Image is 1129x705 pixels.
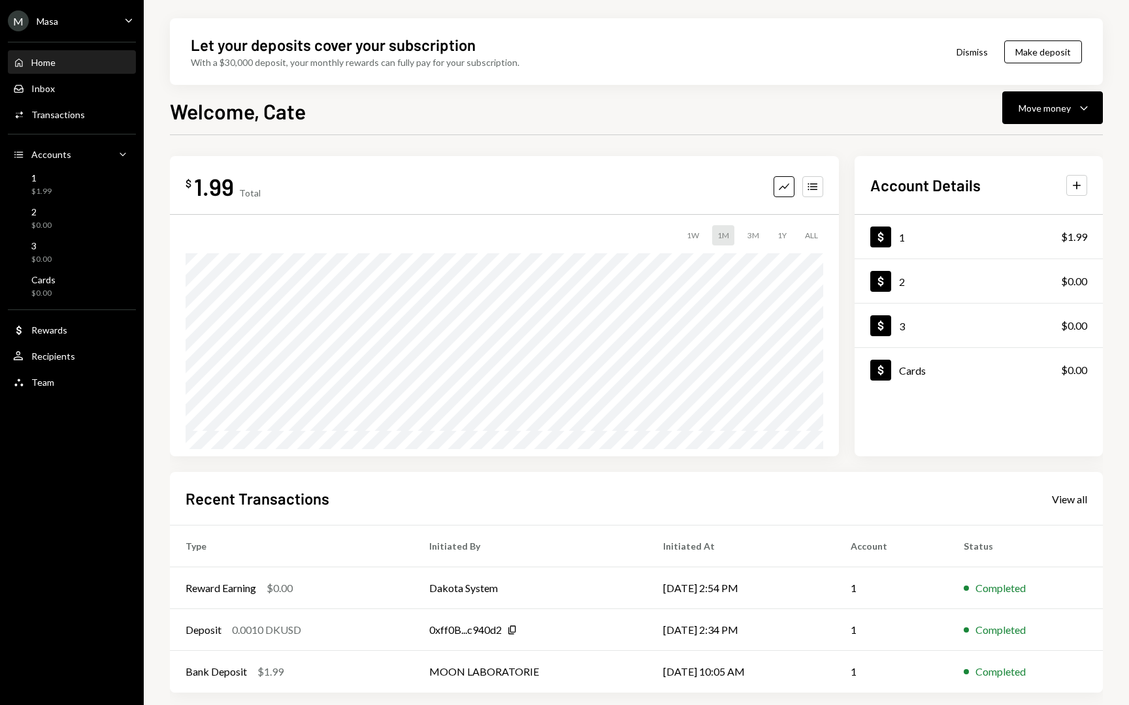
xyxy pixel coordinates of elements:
td: 1 [835,567,947,609]
a: 2$0.00 [8,202,136,234]
button: Move money [1002,91,1103,124]
td: Dakota System [414,567,647,609]
th: Type [170,525,414,567]
div: $0.00 [31,288,56,299]
div: $0.00 [1061,362,1087,378]
div: 3 [899,320,905,332]
a: Team [8,370,136,394]
th: Status [948,525,1103,567]
div: Home [31,57,56,68]
a: 3$0.00 [855,304,1103,347]
div: 2 [899,275,905,288]
div: Completed [975,622,1026,638]
div: Rewards [31,324,67,336]
a: Cards$0.00 [8,270,136,302]
a: View all [1052,492,1087,506]
a: 1$1.99 [8,168,136,200]
a: 2$0.00 [855,259,1103,303]
div: Cards [31,274,56,285]
a: 3$0.00 [8,236,136,268]
a: 1$1.99 [855,215,1103,258]
th: Initiated By [414,525,647,567]
div: Masa [37,16,58,27]
a: Cards$0.00 [855,348,1103,392]
div: Completed [975,664,1026,680]
div: $1.99 [31,186,52,197]
a: Home [8,50,136,74]
button: Dismiss [940,37,1004,67]
td: [DATE] 2:34 PM [647,609,835,651]
div: $ [186,177,191,190]
a: Transactions [8,102,136,126]
div: View all [1052,493,1087,506]
div: 2 [31,206,52,217]
td: 1 [835,609,947,651]
div: $1.99 [1061,229,1087,245]
div: Accounts [31,149,71,160]
td: 1 [835,651,947,693]
div: 3M [742,225,764,245]
h2: Account Details [870,174,981,196]
div: 1M [712,225,734,245]
div: Team [31,377,54,388]
div: $0.00 [31,254,52,265]
button: Make deposit [1004,40,1082,63]
div: 1 [899,231,905,243]
a: Accounts [8,142,136,166]
div: 0xff0B...c940d2 [429,622,502,638]
div: Inbox [31,83,55,94]
th: Initiated At [647,525,835,567]
div: $0.00 [1061,318,1087,334]
div: Let your deposits cover your subscription [191,34,476,55]
td: MOON LABORATORIE [414,651,647,693]
div: 1.99 [194,172,234,201]
div: 0.0010 DKUSD [232,622,301,638]
td: [DATE] 2:54 PM [647,567,835,609]
div: ALL [800,225,823,245]
div: With a $30,000 deposit, your monthly rewards can fully pay for your subscription. [191,55,519,69]
div: Cards [899,364,926,377]
div: Recipients [31,351,75,362]
div: $1.99 [257,664,284,680]
div: 1 [31,172,52,183]
div: Bank Deposit [186,664,247,680]
div: $0.00 [1061,274,1087,289]
div: Completed [975,580,1026,596]
div: Deposit [186,622,221,638]
div: 1W [681,225,704,245]
a: Recipients [8,344,136,368]
div: Total [239,187,261,198]
div: 1Y [772,225,792,245]
a: Inbox [8,76,136,100]
h1: Welcome, Cate [170,98,306,124]
div: $0.00 [31,220,52,231]
div: Move money [1019,101,1071,115]
h2: Recent Transactions [186,488,329,509]
div: $0.00 [267,580,293,596]
div: 3 [31,240,52,251]
th: Account [835,525,947,567]
div: M [8,10,29,31]
div: Transactions [31,109,85,120]
div: Reward Earning [186,580,256,596]
a: Rewards [8,318,136,341]
td: [DATE] 10:05 AM [647,651,835,693]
